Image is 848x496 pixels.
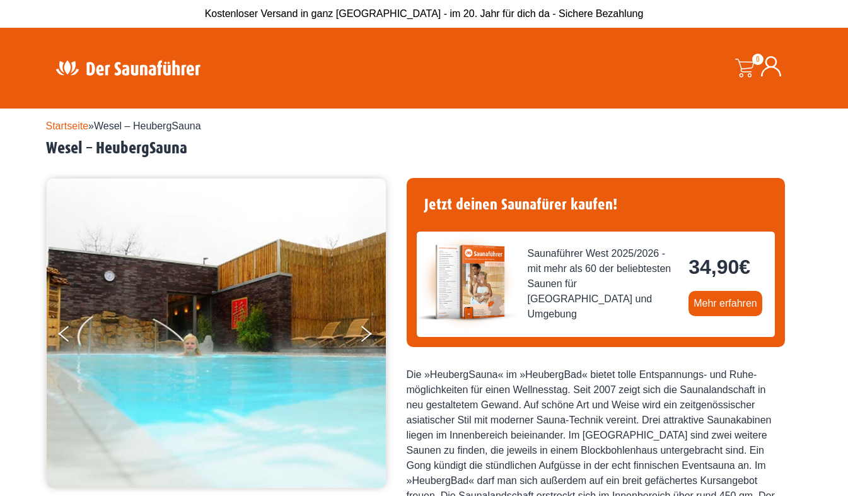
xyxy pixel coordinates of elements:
[359,321,390,352] button: Next
[528,246,679,322] span: Saunaführer West 2025/2026 - mit mehr als 60 der beliebtesten Saunen für [GEOGRAPHIC_DATA] und Um...
[46,121,201,131] span: »
[417,232,518,333] img: der-saunafuehrer-2025-west.jpg
[46,139,803,158] h2: Wesel – HeubergSauna
[739,256,750,278] span: €
[752,54,764,65] span: 0
[205,8,644,19] span: Kostenloser Versand in ganz [GEOGRAPHIC_DATA] - im 20. Jahr für dich da - Sichere Bezahlung
[59,321,90,352] button: Previous
[417,188,775,221] h4: Jetzt deinen Saunafürer kaufen!
[688,291,762,316] a: Mehr erfahren
[94,121,201,131] span: Wesel – HeubergSauna
[46,121,89,131] a: Startseite
[688,256,750,278] bdi: 34,90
